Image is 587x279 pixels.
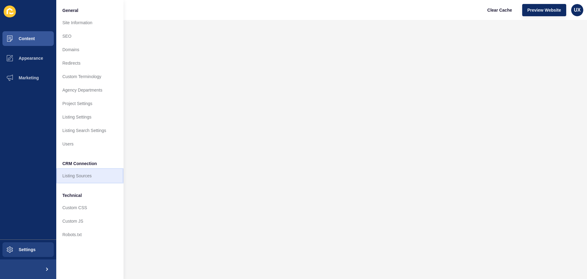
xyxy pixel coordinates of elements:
a: Agency Departments [56,83,124,97]
a: Listing Sources [56,169,124,183]
a: Custom CSS [56,201,124,214]
span: Preview Website [527,7,561,13]
a: Redirects [56,56,124,70]
span: Clear Cache [487,7,512,13]
a: Custom JS [56,214,124,228]
a: Project Settings [56,97,124,110]
a: Custom Terminology [56,70,124,83]
a: Listing Settings [56,110,124,124]
a: SEO [56,29,124,43]
span: UX [574,7,581,13]
button: Preview Website [522,4,566,16]
a: Domains [56,43,124,56]
a: Robots.txt [56,228,124,241]
span: General [62,7,78,13]
a: Listing Search Settings [56,124,124,137]
a: Users [56,137,124,151]
a: Site Information [56,16,124,29]
button: Clear Cache [482,4,517,16]
span: CRM Connection [62,160,97,167]
span: Technical [62,192,82,198]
